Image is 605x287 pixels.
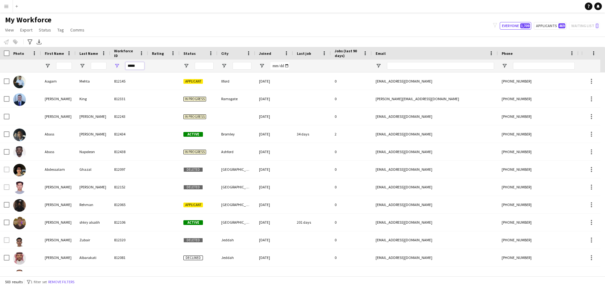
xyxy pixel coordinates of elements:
[217,231,255,249] div: Jeddah
[498,196,579,213] div: [PHONE_NUMBER]
[76,72,110,90] div: Mehta
[183,132,203,137] span: Active
[5,15,51,25] span: My Workforce
[255,108,293,125] div: [DATE]
[372,161,498,178] div: [EMAIL_ADDRESS][DOMAIN_NAME]
[13,164,26,176] img: Abdessalam Ghazal
[110,161,148,178] div: 812097
[255,249,293,266] div: [DATE]
[41,267,76,284] div: [PERSON_NAME]
[217,90,255,107] div: Ramsgate
[76,249,110,266] div: Albarakati
[217,161,255,178] div: [GEOGRAPHIC_DATA]
[152,51,164,56] span: Rating
[110,196,148,213] div: 812065
[331,72,372,90] div: 0
[331,267,372,284] div: 0
[183,150,206,154] span: In progress
[125,62,144,70] input: Workforce ID Filter Input
[13,181,26,194] img: Abdul Hadi
[498,249,579,266] div: [PHONE_NUMBER]
[372,196,498,213] div: [EMAIL_ADDRESS][DOMAIN_NAME]
[41,143,76,160] div: Abass
[217,143,255,160] div: Ashford
[372,249,498,266] div: [EMAIL_ADDRESS][DOMAIN_NAME]
[91,62,107,70] input: Last Name Filter Input
[76,108,110,125] div: [PERSON_NAME]
[255,178,293,196] div: [DATE]
[110,267,148,284] div: 812392
[45,51,64,56] span: First Name
[41,178,76,196] div: [PERSON_NAME]
[110,231,148,249] div: 812320
[376,63,381,69] button: Open Filter Menu
[35,38,43,46] app-action-btn: Export XLSX
[217,72,255,90] div: Ilford
[110,178,148,196] div: 812152
[183,167,203,172] span: Deleted
[498,90,579,107] div: [PHONE_NUMBER]
[183,185,203,190] span: Deleted
[79,51,98,56] span: Last Name
[372,90,498,107] div: [PERSON_NAME][EMAIL_ADDRESS][DOMAIN_NAME]
[534,22,567,30] button: Applicants469
[331,178,372,196] div: 0
[76,161,110,178] div: Ghazal
[183,238,203,243] span: Deleted
[70,27,84,33] span: Comms
[13,234,26,247] img: Abdullah Zubair
[31,279,47,284] span: 1 filter set
[387,62,494,70] input: Email Filter Input
[498,267,579,284] div: [PHONE_NUMBER]
[331,196,372,213] div: 0
[76,214,110,231] div: shkry alsalih
[183,63,189,69] button: Open Filter Menu
[255,143,293,160] div: [DATE]
[13,217,26,229] img: Abdullah shkry alsalih
[183,203,203,207] span: Applicant
[372,72,498,90] div: [EMAIL_ADDRESS][DOMAIN_NAME]
[331,108,372,125] div: 0
[56,62,72,70] input: First Name Filter Input
[45,63,50,69] button: Open Filter Menu
[13,146,26,159] img: Abass Napoleon
[41,108,76,125] div: [PERSON_NAME]
[114,63,120,69] button: Open Filter Menu
[183,114,206,119] span: In progress
[13,76,26,88] img: Aagam Mehta
[13,93,26,106] img: Aaron King
[4,184,9,190] input: Row Selection is disabled for this row (unchecked)
[372,143,498,160] div: [EMAIL_ADDRESS][DOMAIN_NAME]
[372,125,498,143] div: [EMAIL_ADDRESS][DOMAIN_NAME]
[20,27,32,33] span: Export
[217,214,255,231] div: [GEOGRAPHIC_DATA]
[500,22,531,30] button: Everyone1,709
[217,267,255,284] div: [GEOGRAPHIC_DATA]
[4,237,9,243] input: Row Selection is disabled for this row (unchecked)
[498,108,579,125] div: [PHONE_NUMBER]
[217,196,255,213] div: [GEOGRAPHIC_DATA]
[372,267,498,284] div: [EMAIL_ADDRESS][DOMAIN_NAME]
[520,23,530,28] span: 1,709
[259,63,265,69] button: Open Filter Menu
[13,129,26,141] img: Abass Allen
[498,214,579,231] div: [PHONE_NUMBER]
[255,196,293,213] div: [DATE]
[76,125,110,143] div: [PERSON_NAME]
[255,72,293,90] div: [DATE]
[41,249,76,266] div: [PERSON_NAME]
[57,27,64,33] span: Tag
[55,26,66,34] a: Tag
[221,63,227,69] button: Open Filter Menu
[76,196,110,213] div: Rehman
[217,249,255,266] div: Jeddah
[331,90,372,107] div: 0
[331,249,372,266] div: 0
[183,79,203,84] span: Applicant
[255,231,293,249] div: [DATE]
[110,125,148,143] div: 812434
[498,125,579,143] div: [PHONE_NUMBER]
[255,267,293,284] div: [DATE]
[13,199,26,212] img: Abdul Rehman
[502,63,507,69] button: Open Filter Menu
